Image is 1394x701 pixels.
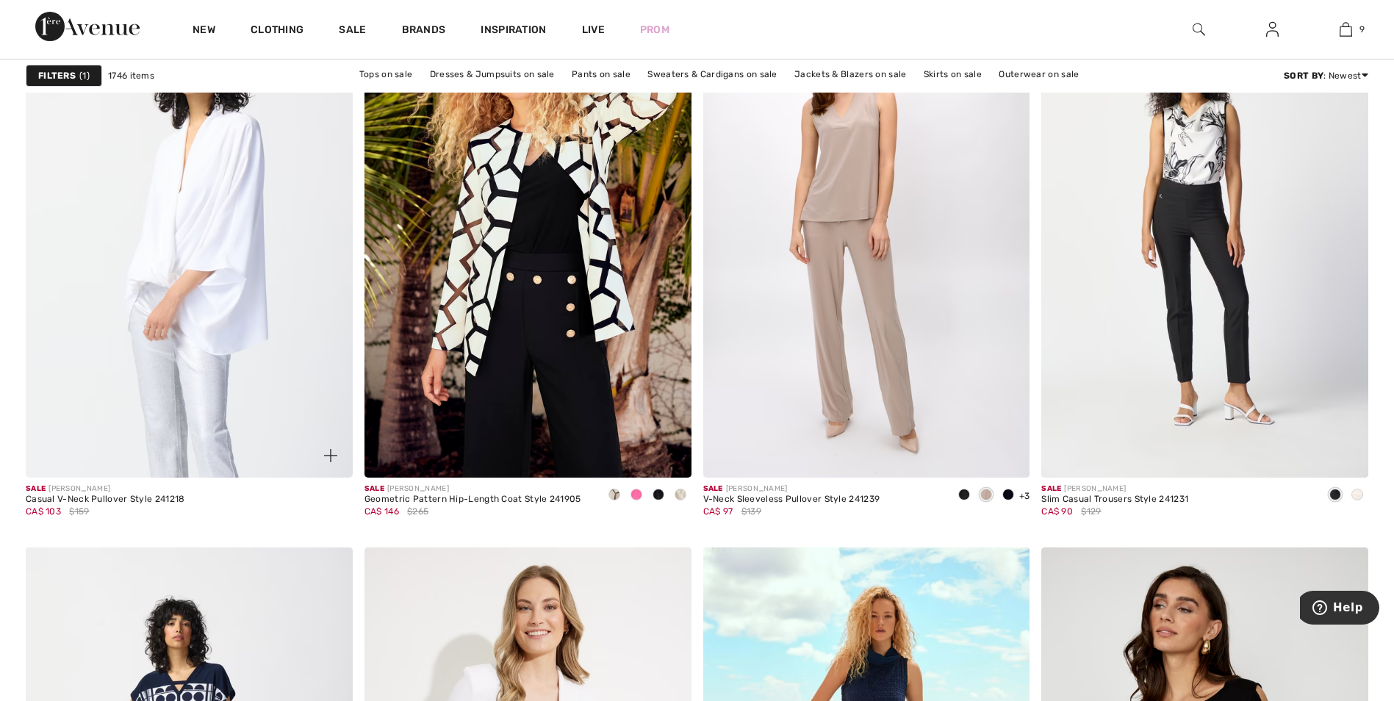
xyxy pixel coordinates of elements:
div: [PERSON_NAME] [1041,483,1188,495]
div: Midnight Blue [997,483,1019,508]
div: Dune [975,483,997,508]
span: 9 [1359,23,1365,36]
a: Outerwear on sale [991,65,1086,84]
a: Skirts on sale [916,65,989,84]
span: Sale [703,484,723,493]
div: [PERSON_NAME] [26,483,185,495]
span: Sale [1041,484,1061,493]
span: Sale [364,484,384,493]
div: [PERSON_NAME] [703,483,880,495]
div: Geranium/black [625,483,647,508]
span: +3 [1019,491,1030,501]
div: Moonstone [1346,483,1368,508]
div: Slim Casual Trousers Style 241231 [1041,495,1188,505]
span: CA$ 97 [703,506,733,517]
span: 1746 items [108,69,154,82]
div: Black [1324,483,1346,508]
a: Live [582,22,605,37]
div: Black/Black [647,483,669,508]
a: Prom [640,22,669,37]
a: Clothing [251,24,303,39]
span: 1 [79,69,90,82]
span: $129 [1081,505,1101,518]
span: CA$ 146 [364,506,399,517]
div: V-Neck Sleeveless Pullover Style 241239 [703,495,880,505]
img: My Info [1266,21,1279,38]
img: plus_v2.svg [324,449,337,462]
a: Tops on sale [352,65,420,84]
a: Sign In [1254,21,1290,39]
img: 1ère Avenue [35,12,140,41]
strong: Sort By [1284,71,1323,81]
div: Gunmetal/black [669,483,691,508]
div: [PERSON_NAME] [364,483,581,495]
strong: Filters [38,69,76,82]
a: Brands [402,24,446,39]
img: My Bag [1340,21,1352,38]
a: Dresses & Jumpsuits on sale [423,65,562,84]
span: $265 [407,505,428,518]
a: New [193,24,215,39]
iframe: Opens a widget where you can find more information [1300,591,1379,628]
span: CA$ 103 [26,506,61,517]
span: $139 [741,505,761,518]
div: Geometric Pattern Hip-Length Coat Style 241905 [364,495,581,505]
div: Casual V-Neck Pullover Style 241218 [26,495,185,505]
a: Sweaters & Cardigans on sale [640,65,784,84]
span: Sale [26,484,46,493]
a: Pants on sale [564,65,638,84]
a: Sale [339,24,366,39]
img: search the website [1193,21,1205,38]
div: : Newest [1284,69,1368,82]
a: 9 [1309,21,1382,38]
div: Moonstone/black [603,483,625,508]
span: Inspiration [481,24,546,39]
div: Black [953,483,975,508]
span: $159 [69,505,89,518]
span: CA$ 90 [1041,506,1073,517]
a: Jackets & Blazers on sale [787,65,914,84]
